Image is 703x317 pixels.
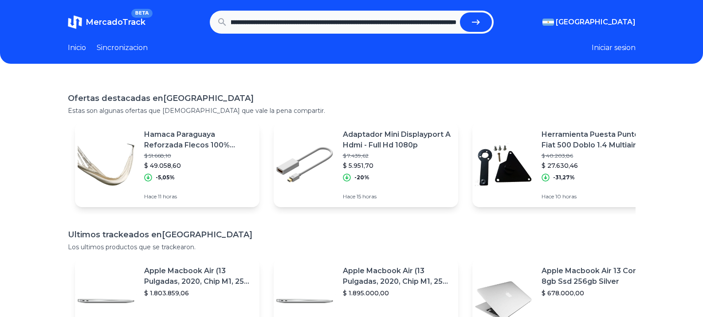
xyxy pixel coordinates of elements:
[144,289,252,298] p: $ 1.803.859,06
[144,152,252,159] p: $ 51.668,10
[553,174,575,181] p: -31,27%
[542,266,650,287] p: Apple Macbook Air 13 Core I5 8gb Ssd 256gb Silver
[542,152,650,159] p: $ 40.203,86
[542,193,650,200] p: Hace 10 horas
[68,106,636,115] p: Estas son algunas ofertas que [DEMOGRAPHIC_DATA] que vale la pena compartir.
[542,129,650,151] p: Herramienta Puesta Punto Fiat 500 Doblo 1.4 Multiair 16v
[68,228,636,241] h1: Ultimos trackeados en [GEOGRAPHIC_DATA]
[542,19,554,26] img: Argentina
[75,122,259,207] a: Featured imageHamaca Paraguaya Reforzada Flecos 100% Algodón Sheli 805$ 51.668,10$ 49.058,60-5,05...
[274,134,336,196] img: Featured image
[343,193,451,200] p: Hace 15 horas
[144,266,252,287] p: Apple Macbook Air (13 Pulgadas, 2020, Chip M1, 256 Gb De Ssd, 8 Gb De Ram) - Plata
[97,43,148,53] a: Sincronizacion
[343,129,451,151] p: Adaptador Mini Displayport A Hdmi - Full Hd 1080p
[542,289,650,298] p: $ 678.000,00
[144,193,252,200] p: Hace 11 horas
[343,289,451,298] p: $ 1.895.000,00
[68,43,86,53] a: Inicio
[354,174,369,181] p: -20%
[472,122,657,207] a: Featured imageHerramienta Puesta Punto Fiat 500 Doblo 1.4 Multiair 16v$ 40.203,86$ 27.630,46-31,2...
[68,243,636,251] p: Los ultimos productos que se trackearon.
[156,174,175,181] p: -5,05%
[542,17,636,27] button: [GEOGRAPHIC_DATA]
[144,161,252,170] p: $ 49.058,60
[472,134,534,196] img: Featured image
[86,17,145,27] span: MercadoTrack
[68,92,636,104] h1: Ofertas destacadas en [GEOGRAPHIC_DATA]
[343,161,451,170] p: $ 5.951,70
[556,17,636,27] span: [GEOGRAPHIC_DATA]
[68,15,82,29] img: MercadoTrack
[592,43,636,53] button: Iniciar sesion
[144,129,252,151] p: Hamaca Paraguaya Reforzada Flecos 100% Algodón Sheli 805
[68,15,145,29] a: MercadoTrackBETA
[542,161,650,170] p: $ 27.630,46
[274,122,458,207] a: Featured imageAdaptador Mini Displayport A Hdmi - Full Hd 1080p$ 7.439,62$ 5.951,70-20%Hace 15 horas
[343,152,451,159] p: $ 7.439,62
[131,9,152,18] span: BETA
[75,134,137,196] img: Featured image
[343,266,451,287] p: Apple Macbook Air (13 Pulgadas, 2020, Chip M1, 256 Gb De Ssd, 8 Gb De Ram) - Plata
